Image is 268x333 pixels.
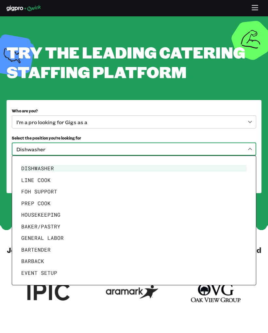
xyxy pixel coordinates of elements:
li: Event Setup [19,267,249,279]
li: Housekeeping [19,209,249,221]
li: Barback [19,255,249,267]
li: Dishwasher [19,162,249,174]
li: Line Cook [19,174,249,186]
li: FOH Support [19,186,249,197]
li: General Labor [19,232,249,244]
li: Baker/Pastry [19,221,249,232]
li: Prep Cook [19,197,249,209]
li: Bartender [19,244,249,256]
